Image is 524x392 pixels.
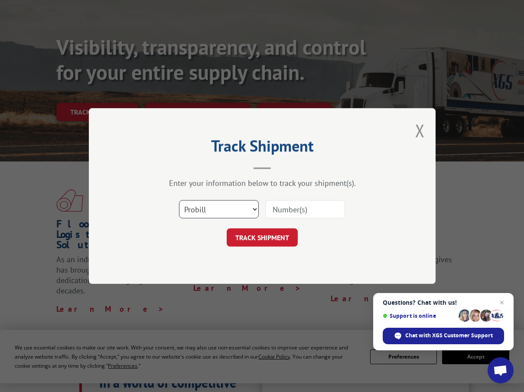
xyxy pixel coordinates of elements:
[383,313,456,319] span: Support is online
[497,297,507,308] span: Close chat
[383,328,504,344] div: Chat with XGS Customer Support
[132,140,392,156] h2: Track Shipment
[488,357,514,383] div: Open chat
[415,119,425,142] button: Close modal
[383,299,504,306] span: Questions? Chat with us!
[227,228,298,247] button: TRACK SHIPMENT
[405,332,493,339] span: Chat with XGS Customer Support
[132,178,392,188] div: Enter your information below to track your shipment(s).
[265,200,345,218] input: Number(s)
